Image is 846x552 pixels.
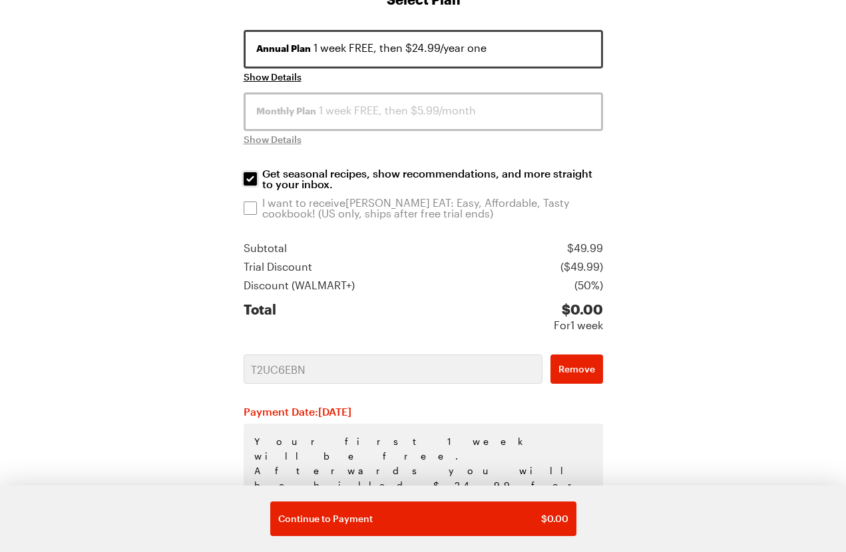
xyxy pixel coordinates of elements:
[567,240,603,256] div: $ 49.99
[270,501,576,536] button: Continue to Payment$0.00
[256,102,590,118] div: 1 week FREE, then $5.99/month
[244,277,355,293] div: Discount ( WALMART+ )
[554,317,603,333] div: For 1 week
[244,30,603,69] button: Annual Plan 1 week FREE, then $24.99/year one
[256,104,316,118] span: Monthly Plan
[256,40,590,56] div: 1 week FREE, then $24.99/year one
[560,259,603,275] div: ($ 49.99 )
[244,259,312,275] div: Trial Discount
[256,42,311,55] span: Annual Plan
[244,133,302,146] span: Show Details
[262,168,604,190] p: Get seasonal recipes, show recommendations, and more straight to your inbox.
[558,362,595,376] span: Remove
[244,301,276,333] div: Total
[244,92,603,131] button: Monthly Plan 1 week FREE, then $5.99/month
[554,301,603,317] div: $ 0.00
[574,277,603,293] div: ( 50% )
[278,512,373,525] span: Continue to Payment
[550,354,603,384] button: Remove
[262,198,604,219] p: I want to receive [PERSON_NAME] EAT: Easy, Affordable, Tasty cookbook ! (US only, ships after fre...
[244,405,603,418] h2: Payment Date: [DATE]
[244,172,257,186] input: Get seasonal recipes, show recommendations, and more straight to your inbox.
[244,202,257,215] input: I want to receive[PERSON_NAME] EAT: Easy, Affordable, Tasty cookbook! (US only, ships after free ...
[244,240,603,333] section: Price summary
[541,512,568,525] span: $ 0.00
[244,354,542,384] input: Promo Code
[244,240,287,256] div: Subtotal
[244,70,302,84] button: Show Details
